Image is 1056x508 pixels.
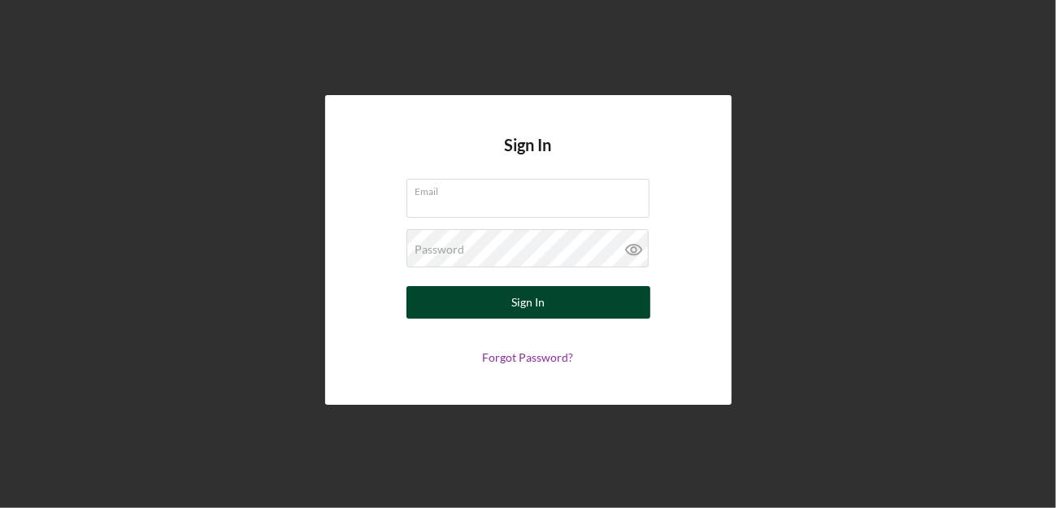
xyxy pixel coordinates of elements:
label: Password [415,243,465,256]
div: Sign In [511,286,545,319]
label: Email [415,180,650,198]
button: Sign In [406,286,650,319]
h4: Sign In [505,136,552,179]
a: Forgot Password? [483,350,574,364]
